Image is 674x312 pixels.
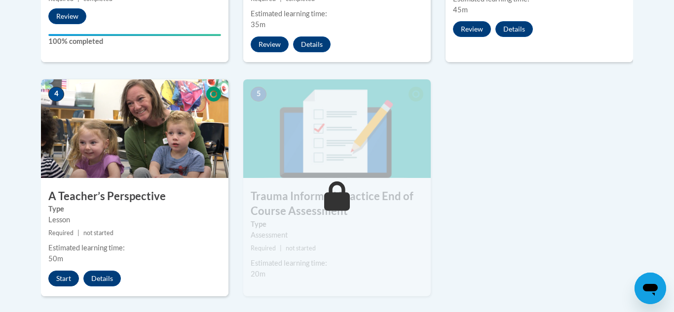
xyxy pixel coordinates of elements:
h3: A Teacher’s Perspective [41,189,228,204]
span: 35m [251,20,265,29]
div: Lesson [48,214,221,225]
span: | [280,244,282,252]
span: not started [286,244,316,252]
button: Start [48,271,79,286]
img: Course Image [243,79,431,178]
div: Estimated learning time: [48,243,221,253]
div: Your progress [48,34,221,36]
img: Course Image [41,79,228,178]
div: Estimated learning time: [251,258,423,269]
span: 50m [48,254,63,263]
span: | [77,229,79,237]
button: Review [453,21,491,37]
button: Details [495,21,533,37]
button: Details [83,271,121,286]
span: 20m [251,270,265,278]
span: 4 [48,87,64,102]
label: 100% completed [48,36,221,47]
div: Assessment [251,230,423,241]
button: Review [251,36,289,52]
label: Type [48,204,221,214]
button: Review [48,8,86,24]
span: Required [251,244,276,252]
span: 45m [453,5,468,14]
label: Type [251,219,423,230]
iframe: Button to launch messaging window [635,273,666,304]
h3: Trauma Informed Practice End of Course Assessment [243,189,431,219]
span: 5 [251,87,266,102]
span: Required [48,229,74,237]
span: not started [83,229,113,237]
button: Details [293,36,331,52]
div: Estimated learning time: [251,8,423,19]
